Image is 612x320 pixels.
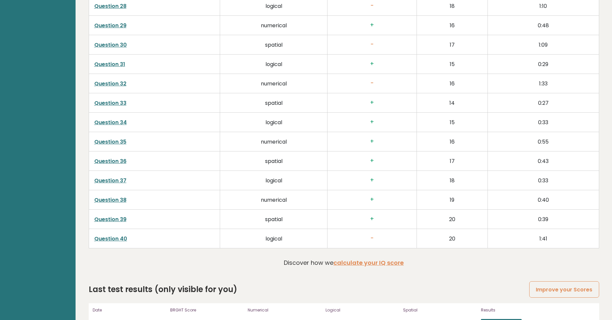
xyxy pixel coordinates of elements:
td: numerical [220,132,328,151]
td: logical [220,171,328,190]
a: Question 28 [94,2,126,10]
h3: - [333,80,411,87]
td: spatial [220,151,328,171]
td: 20 [417,229,487,248]
td: numerical [220,16,328,35]
p: Results [481,307,550,313]
a: Question 32 [94,80,126,87]
h3: + [333,216,411,222]
td: 20 [417,210,487,229]
h2: Last test results (only visible for you) [89,284,237,295]
a: Question 37 [94,177,126,184]
a: Question 29 [94,22,126,29]
td: logical [220,229,328,248]
td: 0:55 [487,132,599,151]
a: Question 40 [94,235,127,242]
p: Numerical [248,307,321,313]
td: 18 [417,171,487,190]
td: 14 [417,93,487,113]
p: Date [93,307,166,313]
td: 16 [417,16,487,35]
td: 1:33 [487,74,599,93]
h3: + [333,119,411,126]
h3: + [333,196,411,203]
a: Question 39 [94,216,126,223]
td: 0:40 [487,190,599,210]
td: 0:39 [487,210,599,229]
td: spatial [220,210,328,229]
p: Discover how we [284,258,404,267]
a: Question 38 [94,196,126,204]
td: 0:33 [487,171,599,190]
td: numerical [220,190,328,210]
td: spatial [220,93,328,113]
td: 0:33 [487,113,599,132]
p: Spatial [403,307,477,313]
p: Logical [326,307,399,313]
td: 15 [417,55,487,74]
td: 17 [417,35,487,55]
td: 19 [417,190,487,210]
a: Question 33 [94,99,126,107]
h3: - [333,41,411,48]
h3: + [333,99,411,106]
a: calculate your IQ score [333,259,404,267]
td: 1:41 [487,229,599,248]
a: Question 31 [94,60,125,68]
h3: + [333,177,411,184]
td: 0:29 [487,55,599,74]
p: BRGHT Score [170,307,244,313]
td: 1:09 [487,35,599,55]
h3: + [333,22,411,29]
h3: + [333,157,411,164]
td: 16 [417,74,487,93]
td: 0:43 [487,151,599,171]
a: Question 30 [94,41,127,49]
td: logical [220,113,328,132]
td: spatial [220,35,328,55]
h3: + [333,138,411,145]
h3: - [333,2,411,9]
td: logical [220,55,328,74]
td: 15 [417,113,487,132]
td: numerical [220,74,328,93]
h3: - [333,235,411,242]
a: Question 36 [94,157,126,165]
a: Improve your Scores [529,281,599,298]
td: 16 [417,132,487,151]
td: 17 [417,151,487,171]
h3: + [333,60,411,67]
a: Question 34 [94,119,127,126]
a: Question 35 [94,138,126,146]
td: 0:48 [487,16,599,35]
td: 0:27 [487,93,599,113]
